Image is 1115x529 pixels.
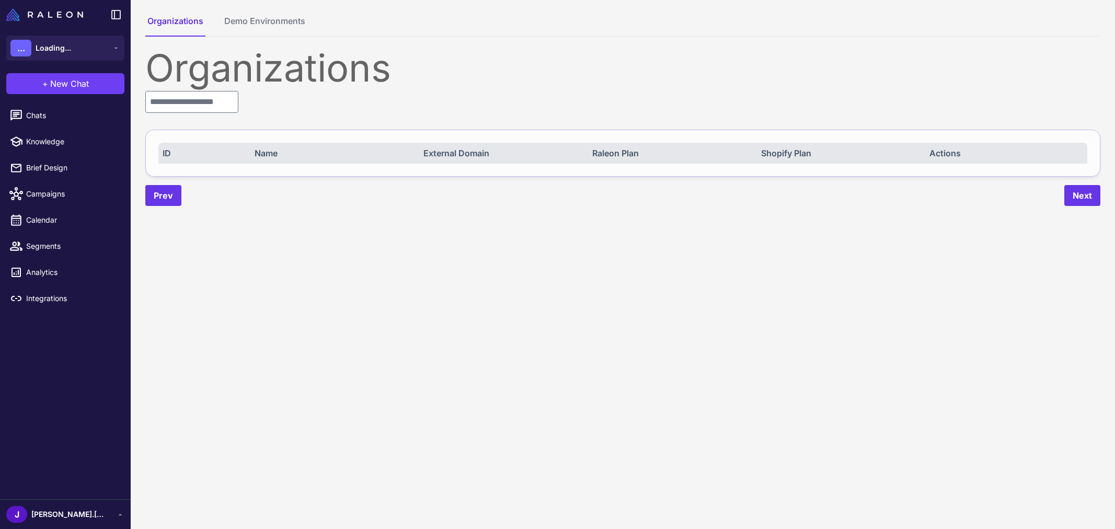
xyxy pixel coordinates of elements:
span: Segments [26,240,118,252]
div: Shopify Plan [761,147,915,159]
div: Actions [929,147,1083,159]
span: Knowledge [26,136,118,147]
span: Campaigns [26,188,118,200]
button: Prev [145,185,181,206]
span: Integrations [26,293,118,304]
a: Segments [4,235,127,257]
a: Analytics [4,261,127,283]
div: Name [255,147,408,159]
div: J [6,506,27,523]
a: Brief Design [4,157,127,179]
div: ... [10,40,31,56]
button: Demo Environments [222,15,307,37]
div: ID [163,147,239,159]
span: Chats [26,110,118,121]
button: ...Loading... [6,36,124,61]
span: [PERSON_NAME].[PERSON_NAME] [31,509,105,520]
span: Loading... [36,42,71,54]
button: +New Chat [6,73,124,94]
a: Integrations [4,287,127,309]
a: Campaigns [4,183,127,205]
button: Organizations [145,15,205,37]
button: Next [1064,185,1100,206]
span: Analytics [26,267,118,278]
div: External Domain [423,147,577,159]
span: Brief Design [26,162,118,174]
a: Calendar [4,209,127,231]
a: Raleon Logo [6,8,87,21]
img: Raleon Logo [6,8,83,21]
div: Organizations [145,49,1100,87]
div: Raleon Plan [592,147,746,159]
a: Chats [4,105,127,126]
span: New Chat [50,77,89,90]
span: + [42,77,48,90]
span: Calendar [26,214,118,226]
a: Knowledge [4,131,127,153]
